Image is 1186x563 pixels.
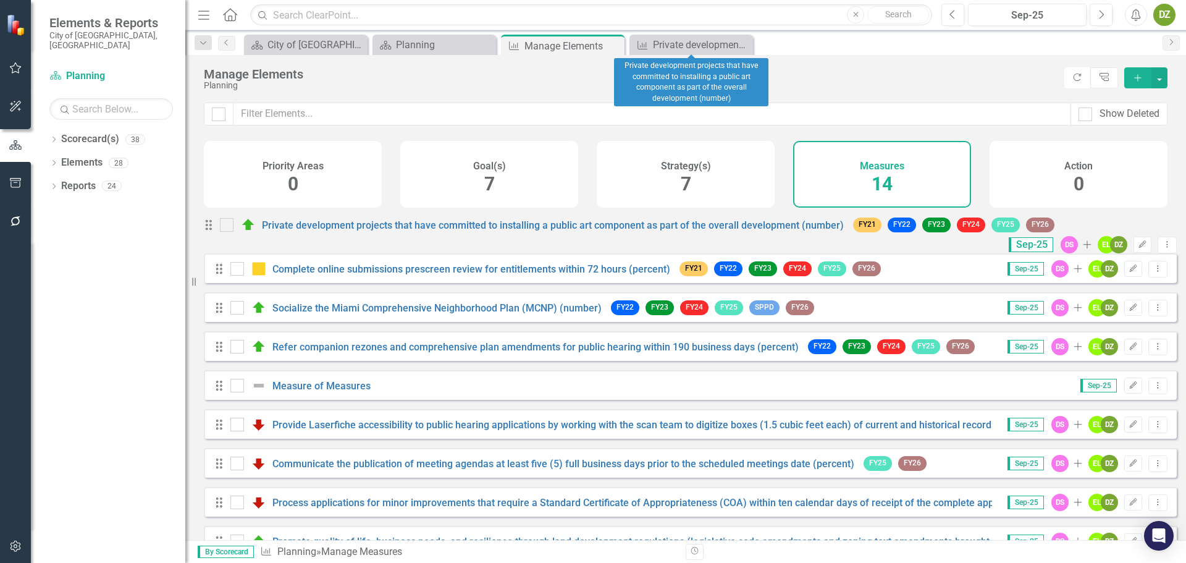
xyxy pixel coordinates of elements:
[1051,260,1069,277] div: DS
[204,81,1058,90] div: Planning
[1153,4,1175,26] button: DZ
[1051,455,1069,472] div: DS
[1074,173,1084,195] span: 0
[646,300,674,315] span: FY23
[968,4,1087,26] button: Sep-25
[852,261,881,276] span: FY26
[251,300,266,315] img: On Target
[1101,299,1118,316] div: DZ
[49,30,173,51] small: City of [GEOGRAPHIC_DATA], [GEOGRAPHIC_DATA]
[946,339,975,353] span: FY26
[1088,494,1106,511] div: EL
[1144,521,1174,551] div: Open Intercom Messenger
[1101,260,1118,277] div: DZ
[1007,418,1044,431] span: Sep-25
[251,534,266,549] img: On Target
[262,219,844,231] a: Private development projects that have committed to installing a public art component as part of ...
[251,417,266,432] img: Below Plan
[860,161,904,172] h4: Measures
[524,38,621,54] div: Manage Elements
[1051,494,1069,511] div: DS
[614,58,768,106] div: Private development projects that have committed to installing a public art component as part of ...
[251,261,266,276] img: Caution
[1051,416,1069,433] div: DS
[233,103,1071,125] input: Filter Elements...
[922,218,951,232] span: FY23
[872,173,893,195] span: 14
[843,339,871,353] span: FY23
[1007,535,1044,548] span: Sep-25
[109,158,128,168] div: 28
[1026,218,1054,232] span: FY26
[661,161,711,172] h4: Strategy(s)
[267,37,364,53] div: City of [GEOGRAPHIC_DATA]
[1051,338,1069,355] div: DS
[272,458,854,470] a: Communicate the publication of meeting agendas at least five (5) full business days prior to the ...
[251,378,266,393] img: Not Defined
[49,15,173,30] span: Elements & Reports
[1088,533,1106,550] div: EL
[885,9,912,19] span: Search
[204,67,1058,81] div: Manage Elements
[260,545,676,559] div: » Manage Measures
[1080,379,1117,392] span: Sep-25
[898,456,927,470] span: FY26
[749,300,780,315] span: SPPD
[251,456,266,471] img: Below Plan
[1051,299,1069,316] div: DS
[1100,107,1159,121] div: Show Deleted
[1101,338,1118,355] div: DZ
[61,179,96,193] a: Reports
[1101,533,1118,550] div: DZ
[957,218,985,232] span: FY24
[1098,236,1115,253] div: EL
[1088,260,1106,277] div: EL
[991,218,1020,232] span: FY25
[272,380,371,392] a: Measure of Measures
[653,37,750,53] div: Private development projects that have committed to installing a public art component as part of ...
[680,300,709,315] span: FY24
[714,261,742,276] span: FY22
[1007,262,1044,276] span: Sep-25
[749,261,777,276] span: FY23
[1088,338,1106,355] div: EL
[277,546,316,557] a: Planning
[272,341,799,353] a: Refer companion rezones and comprehensive plan amendments for public hearing within 190 business ...
[251,339,266,354] img: On Target
[1061,236,1078,253] div: DS
[49,98,173,120] input: Search Below...
[786,300,814,315] span: FY26
[241,218,256,232] img: On Target
[715,300,743,315] span: FY25
[272,263,670,275] a: Complete online submissions prescreen review for entitlements within 72 hours (percent)
[288,173,298,195] span: 0
[376,37,493,53] a: Planning
[473,161,506,172] h4: Goal(s)
[272,419,1041,431] a: Provide Laserfiche accessibility to public hearing applications by working with the scan team to ...
[912,339,940,353] span: FY25
[877,339,906,353] span: FY24
[1088,416,1106,433] div: EL
[633,37,750,53] a: Private development projects that have committed to installing a public art component as part of ...
[6,14,28,36] img: ClearPoint Strategy
[783,261,812,276] span: FY24
[1051,533,1069,550] div: DS
[263,161,324,172] h4: Priority Areas
[1088,455,1106,472] div: EL
[250,4,932,26] input: Search ClearPoint...
[484,173,495,195] span: 7
[49,69,173,83] a: Planning
[867,6,929,23] button: Search
[1007,457,1044,470] span: Sep-25
[102,181,122,192] div: 24
[1009,237,1053,252] span: Sep-25
[272,302,602,314] a: Socialize the Miami Comprehensive Neighborhood Plan (MCNP) (number)
[611,300,639,315] span: FY22
[125,134,145,145] div: 38
[251,495,266,510] img: Below Plan
[1101,455,1118,472] div: DZ
[853,218,881,232] span: FY21
[972,8,1082,23] div: Sep-25
[1101,416,1118,433] div: DZ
